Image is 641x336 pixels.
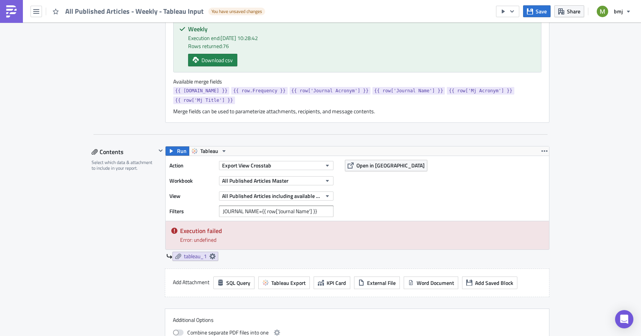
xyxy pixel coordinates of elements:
div: Rows returned: 76 [188,42,535,50]
span: Download csv [201,56,233,64]
span: Word Document [417,279,454,287]
button: All Published Articles Master [219,176,333,185]
span: Save [536,7,547,15]
p: Hello, [3,3,364,9]
button: Save [523,5,551,17]
p: Please find attached the {{ row.Frequency }} Published Article report showing all articles publis... [3,49,364,61]
button: All Published Articles including available Twitter Information (Weekly) [219,191,333,201]
div: Contents [92,146,156,158]
img: PushMetrics [5,5,18,18]
button: Tableau Export [258,277,310,289]
span: All Published Articles including available Twitter Information (Weekly) [222,192,322,200]
button: SQL Query [213,277,254,289]
a: {{ row.Frequency }} [231,87,287,95]
span: Open in [GEOGRAPHIC_DATA] [356,161,425,169]
label: Additional Options [173,317,541,323]
button: Tableau [189,146,230,156]
button: Share [554,5,584,17]
button: Export View Crosstab [219,161,333,170]
div: Execution end: [DATE] 10:28:42 [188,34,535,42]
div: Error: undefined [180,236,543,244]
a: tableau_1 [172,252,218,261]
label: Add Attachment [173,277,209,288]
a: {{ row['Journal Name'] }} [372,87,445,95]
span: External File [367,279,396,287]
strong: Note: The existing platform used to distribute this content is now decommissioned. The new platfo... [3,20,364,38]
span: {{ row['Journal Acronym'] }} [292,87,369,95]
span: {{ row['Mj Title'] }} [175,96,233,104]
span: {{ row.Frequency }} [233,87,285,95]
h5: Execution failed [180,228,543,234]
button: bmj [592,3,635,20]
span: Add Saved Block [475,279,513,287]
span: {{ row['Journal Name'] }} [374,87,443,95]
button: Hide content [156,146,165,155]
a: {{ row['Mj Title'] }} [173,96,235,104]
span: tableau_1 [184,253,207,260]
label: Workbook [169,175,215,186]
label: View [169,190,215,202]
img: Avatar [596,5,609,18]
span: You have unsaved changes [211,8,262,14]
span: All Published Articles Master [222,177,288,185]
div: Merge fields can be used to parameterize attachments, recipients, and message contents. [173,108,541,115]
label: Action [169,160,215,171]
a: {{ row['Mj Acronym'] }} [447,87,514,95]
span: KPI Card [327,279,346,287]
span: Tableau Export [271,279,306,287]
button: External File [354,277,400,289]
button: Add Saved Block [462,277,517,289]
body: Rich Text Area. Press ALT-0 for help. [3,3,364,128]
span: Tableau [200,146,218,156]
a: {{ row['Journal Acronym'] }} [290,87,370,95]
span: Export View Crosstab [222,161,271,169]
div: Select which data & attachment to include in your report. [92,159,156,171]
label: Available merge fields [173,78,230,85]
a: {{ [DOMAIN_NAME] }} [173,87,229,95]
span: SQL Query [226,279,250,287]
span: Run [177,146,187,156]
div: Open Intercom Messenger [615,310,633,328]
span: All Published Articles - Weekly - Tableau Input [65,7,205,16]
button: Run [166,146,189,156]
label: Filters [169,206,215,217]
h5: Weekly [188,26,535,32]
input: Filter1=Value1&... [219,206,333,217]
button: Word Document [404,277,458,289]
span: bmj [614,7,623,15]
span: Share [567,7,580,15]
span: {{ row['Mj Acronym'] }} [449,87,512,95]
a: Download csv [188,54,237,66]
button: KPI Card [314,277,350,289]
span: {{ [DOMAIN_NAME] }} [175,87,227,95]
button: Open in [GEOGRAPHIC_DATA] [345,160,427,171]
